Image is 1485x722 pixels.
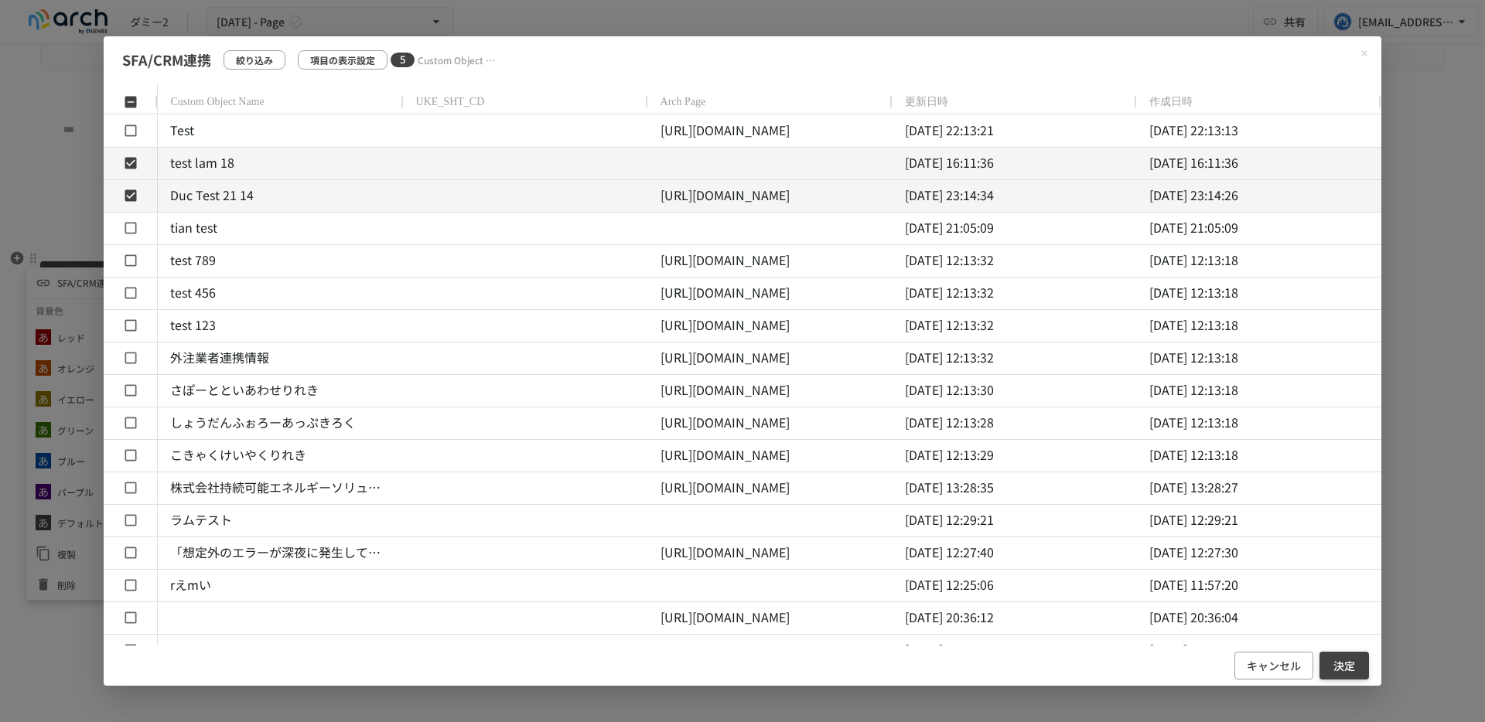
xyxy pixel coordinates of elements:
p: [DATE] 12:29:21 [1149,510,1369,530]
p: 項目の表示設定 [310,53,375,67]
p: [DATE] 12:13:28 [905,413,1125,433]
p: [DATE] 12:13:32 [905,283,1125,303]
p: [DATE] 16:53:46 [905,640,1125,660]
p: 「想定外のエラーが深夜に発生して眠れなくなった開発者を救うための緊急対応リカバリータスク」 [170,543,391,563]
p: [URL][DOMAIN_NAME] [661,250,880,271]
p: [DATE] 20:36:04 [1149,608,1369,628]
p: [DATE] 21:05:09 [1149,218,1369,238]
button: 絞り込み [224,50,285,70]
p: [URL][DOMAIN_NAME] [661,121,880,141]
p: Duc Test 21 14 [170,186,391,206]
p: test lam 18 [170,153,391,173]
p: [DATE] 12:13:18 [1149,445,1369,465]
p: test 456 [170,283,391,303]
p: rえmい [170,575,391,595]
p: しょうだんふぉろーあっぷきろく [170,413,391,433]
p: [DATE] 12:13:18 [1149,250,1369,271]
p: さぽーとといあわせりれき [170,380,391,400]
p: [URL][DOMAIN_NAME] [661,348,880,368]
button: 決定 [1319,652,1369,680]
p: [URL][DOMAIN_NAME] [661,413,880,433]
p: [DATE] 12:13:18 [1149,315,1369,335]
p: 絞り込み [236,53,273,67]
p: ラムテスト [170,510,391,530]
p: [DATE] 12:13:18 [1149,380,1369,400]
span: 5 [391,52,415,68]
p: [DATE] 12:13:32 [905,250,1125,271]
p: [DATE] 16:53:46 [1149,640,1369,660]
p: SFA/CRM連携 [122,49,211,71]
p: [URL][DOMAIN_NAME] [661,478,880,498]
p: [DATE] 16:11:36 [1149,153,1369,173]
p: [DATE] 12:13:29 [905,445,1125,465]
button: キャンセル [1234,652,1313,680]
p: [DATE] 12:27:40 [905,543,1125,563]
span: 作成日時 [1149,95,1193,109]
p: [URL][DOMAIN_NAME] [661,283,880,303]
p: [DATE] 23:14:26 [1149,186,1369,206]
span: UKE_SHT_CD [416,96,485,108]
p: [DATE] 12:13:32 [905,315,1125,335]
button: Close modal [1354,43,1375,64]
p: [DATE] 13:28:27 [1149,478,1369,498]
p: test 789 [170,250,391,271]
p: Test [170,121,391,141]
p: Custom Object Name: UKE_SHT_CD: Arch Page: 更新日時: 作成日時 [418,53,501,67]
p: [DATE] 22:13:13 [1149,121,1369,141]
p: [DATE] 12:13:18 [1149,283,1369,303]
p: [DATE] 12:25:06 [905,575,1125,595]
p: [DATE] 12:29:21 [905,510,1125,530]
span: 更新日時 [905,95,948,109]
p: [DATE] 22:13:21 [905,121,1125,141]
p: [DATE] 12:27:30 [1149,543,1369,563]
p: [DATE] 11:57:20 [1149,575,1369,595]
p: 株式会社持続可能エネルギーソリューション開発機構 [170,478,391,498]
p: [DATE] 23:14:34 [905,186,1125,206]
p: [DATE] 16:11:36 [905,153,1125,173]
p: [DATE] 21:05:09 [905,218,1125,238]
p: [DATE] 12:13:18 [1149,413,1369,433]
p: [URL][DOMAIN_NAME] [661,608,880,628]
p: [DATE] 12:13:32 [905,348,1125,368]
p: 外注業者連携情報 [170,348,391,368]
p: test 123 [170,315,391,335]
p: [DATE] 13:28:35 [905,478,1125,498]
button: 項目の表示設定 [298,50,387,70]
p: [DATE] 12:13:30 [905,380,1125,400]
p: [URL][DOMAIN_NAME] [661,445,880,465]
p: [DATE] 20:36:12 [905,608,1125,628]
span: Custom Object Name [170,96,264,108]
p: [URL][DOMAIN_NAME] [661,186,880,206]
p: [URL][DOMAIN_NAME] [661,380,880,400]
p: [DATE] 12:13:18 [1149,348,1369,368]
p: tian test [170,218,391,238]
p: こきゃくけいやくりれき [170,445,391,465]
p: [URL][DOMAIN_NAME] [661,315,880,335]
p: test 70 [170,640,391,660]
span: Arch Page [661,96,706,108]
p: [URL][DOMAIN_NAME] [661,543,880,563]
